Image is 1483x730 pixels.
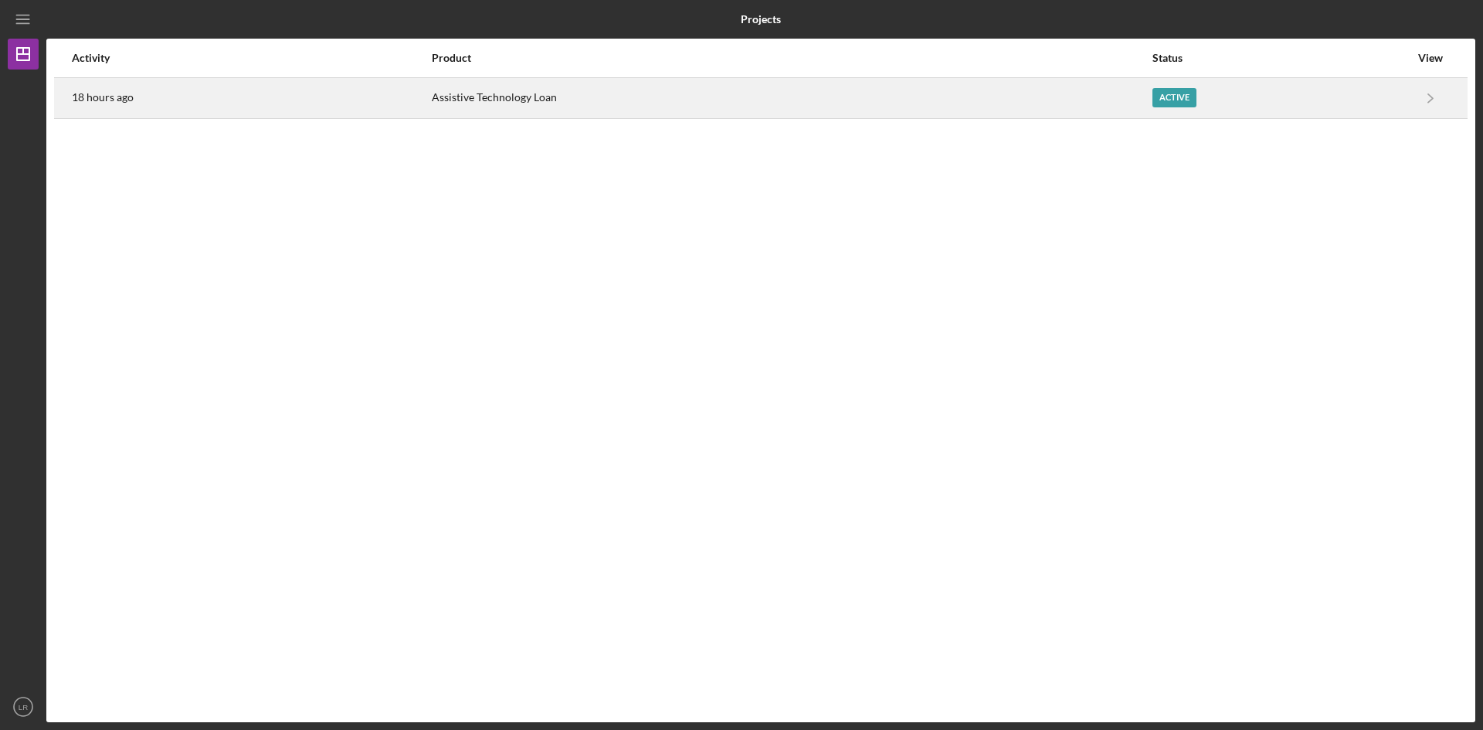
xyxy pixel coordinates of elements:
div: Product [432,52,1150,64]
div: Activity [72,52,430,64]
time: 2025-10-09 21:20 [72,91,134,104]
button: LR [8,691,39,722]
div: View [1411,52,1450,64]
div: Active [1152,88,1196,107]
b: Projects [741,13,781,25]
div: Status [1152,52,1410,64]
div: Assistive Technology Loan [432,79,1150,117]
text: LR [19,703,28,711]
